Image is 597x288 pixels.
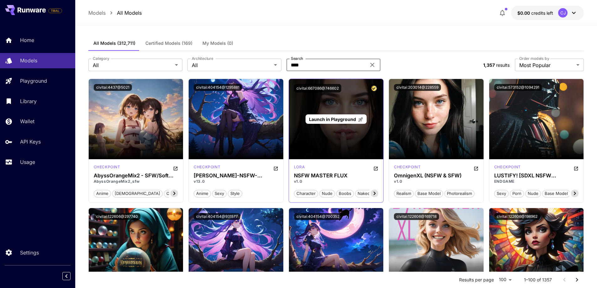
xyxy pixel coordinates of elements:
[306,114,367,124] a: Launch in Playground
[294,191,318,197] span: character
[94,164,120,172] div: SD 1.5
[194,179,278,184] p: v13.0
[517,10,553,16] div: $0.00
[93,40,135,46] span: All Models (312,711)
[394,213,439,220] button: civitai:122606@169718
[494,179,579,184] p: ENDGAME
[194,164,220,170] p: checkpoint
[474,164,479,172] button: Open in CivitAI
[394,173,479,179] h3: OmnigenXL (NSFW & SFW)
[494,84,542,91] button: civitai:573152@1094291
[67,270,75,282] div: Collapse sidebar
[212,189,227,197] button: sexy
[337,191,353,197] span: boobs
[558,8,568,18] div: CJ
[542,191,570,197] span: base model
[145,40,192,46] span: Certified Models (169)
[20,138,41,145] p: API Keys
[94,213,140,220] button: civitai:122606@297740
[373,164,378,172] button: Open in CivitAI
[93,56,109,61] label: Category
[445,191,474,197] span: photorealism
[20,97,37,105] p: Library
[194,189,211,197] button: anime
[192,56,213,61] label: Architecture
[20,249,39,256] p: Settings
[164,189,190,197] button: orangemix
[294,189,318,197] button: character
[495,191,508,197] span: sexy
[494,189,509,197] button: sexy
[228,189,242,197] button: style
[319,189,335,197] button: nude
[394,189,414,197] button: realism
[517,10,531,16] span: $0.00
[531,10,553,16] span: credits left
[228,191,242,197] span: style
[20,57,37,64] p: Models
[93,61,172,69] span: All
[113,191,162,197] span: [DEMOGRAPHIC_DATA]
[62,272,71,280] button: Collapse sidebar
[94,179,178,184] p: AbyssOrangeMix2_sfw
[494,213,540,220] button: civitai:122606@198962
[48,7,62,14] span: Add your payment card to enable full platform functionality.
[355,189,373,197] button: naked
[117,9,142,17] p: All Models
[394,164,421,172] div: SDXL 1.0
[494,164,521,172] div: SDXL 1.0
[212,191,226,197] span: sexy
[94,164,120,170] p: checkpoint
[571,274,583,286] button: Go to next page
[194,173,278,179] h3: [PERSON_NAME]-NSFW-PONYXL
[164,191,190,197] span: orangemix
[496,62,510,68] span: results
[526,191,541,197] span: nude
[20,77,47,85] p: Playground
[573,164,579,172] button: Open in CivitAI
[273,164,278,172] button: Open in CivitAI
[202,40,233,46] span: My Models (0)
[309,117,356,122] span: Launch in Playground
[194,213,240,220] button: civitai:404154@931577
[370,84,378,92] button: Certified Model – Vetted for best performance and includes a commercial license.
[88,9,142,17] nav: breadcrumb
[510,189,524,197] button: porn
[194,164,220,172] div: Pony
[194,84,242,91] button: civitai:404154@1295881
[291,56,303,61] label: Search
[494,173,579,179] h3: LUSTIFY! [SDXL NSFW checkpoint]
[355,191,372,197] span: naked
[494,164,521,170] p: checkpoint
[94,84,132,91] button: civitai:4437@5021
[88,9,106,17] a: Models
[336,189,354,197] button: boobs
[415,189,443,197] button: base model
[511,6,584,20] button: $0.00CJ
[294,84,341,92] button: civitai:667086@746602
[173,164,178,172] button: Open in CivitAI
[394,191,413,197] span: realism
[510,191,524,197] span: porn
[524,277,552,283] p: 1–100 of 1357
[519,61,574,69] span: Most Popular
[294,213,342,220] button: civitai:404154@700352
[94,173,178,179] h3: AbyssOrangeMix2 - SFW/Soft NSFW
[94,191,111,197] span: anime
[459,277,494,283] p: Results per page
[192,61,271,69] span: All
[112,189,163,197] button: [DEMOGRAPHIC_DATA]
[394,84,441,91] button: civitai:203014@228559
[542,189,570,197] button: base model
[294,173,379,179] h3: NSFW MASTER FLUX
[394,164,421,170] p: checkpoint
[294,179,379,184] p: v1.0
[394,179,479,184] p: v1.0
[20,118,34,125] p: Wallet
[49,8,62,13] span: TRIAL
[194,191,211,197] span: anime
